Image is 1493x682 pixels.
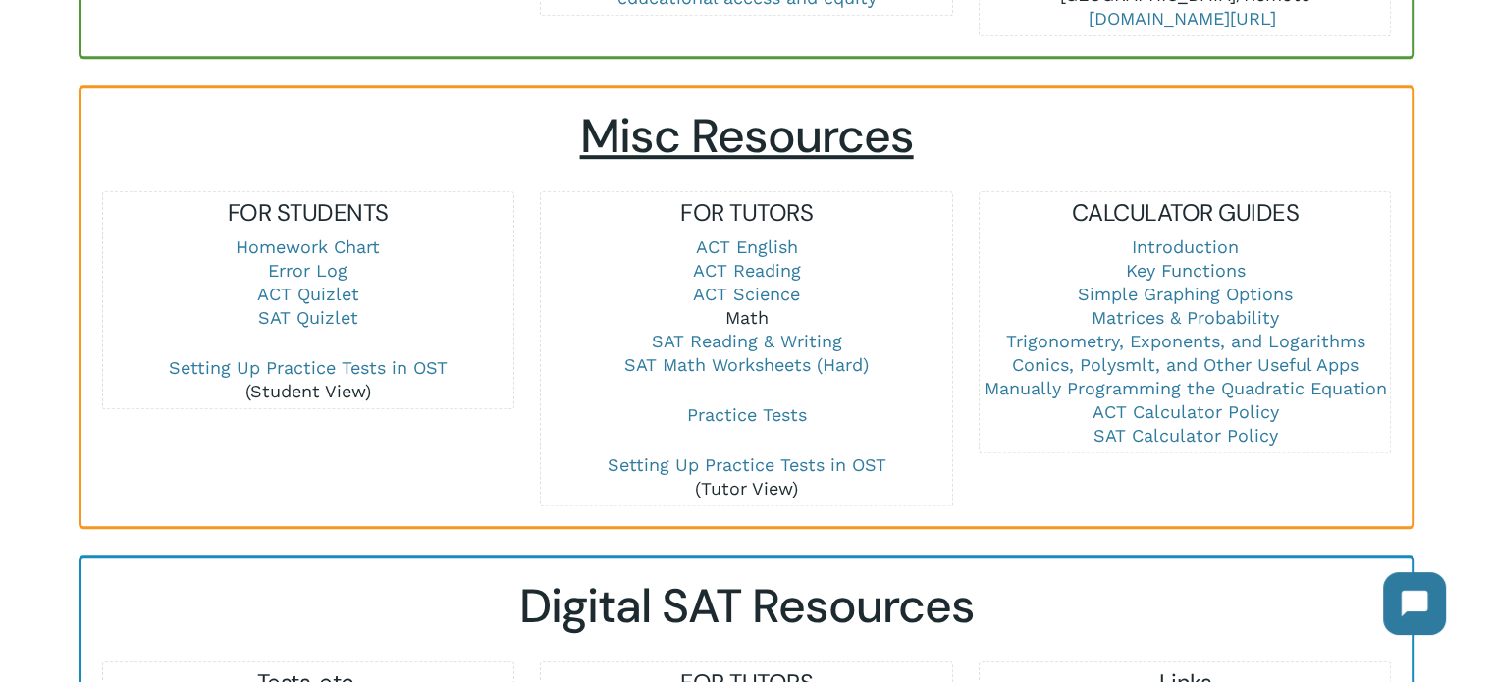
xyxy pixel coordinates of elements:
[1012,354,1359,375] a: Conics, Polysmlt, and Other Useful Apps
[1078,284,1293,304] a: Simple Graphing Options
[103,197,513,229] h5: FOR STUDENTS
[169,357,448,378] a: Setting Up Practice Tests in OST
[1092,307,1279,328] a: Matrices & Probability
[1005,331,1364,351] a: Trigonometry, Exponents, and Logarithms
[624,354,869,375] a: SAT Math Worksheets (Hard)
[980,197,1390,229] h5: CALCULATOR GUIDES
[257,284,359,304] a: ACT Quizlet
[1125,260,1245,281] a: Key Functions
[101,578,1391,635] h2: Digital SAT Resources
[692,260,800,281] a: ACT Reading
[1092,401,1278,422] a: ACT Calculator Policy
[580,105,914,167] span: Misc Resources
[103,356,513,403] p: (Student View)
[1093,425,1277,446] a: SAT Calculator Policy
[724,307,768,328] a: Math
[541,453,951,500] p: (Tutor View)
[651,331,841,351] a: SAT Reading & Writing
[984,378,1386,398] a: Manually Programming the Quadratic Equation
[1363,552,1466,655] iframe: Chatbot
[1089,8,1276,28] a: [DOMAIN_NAME][URL]
[541,197,951,229] h5: FOR TUTORS
[1132,236,1239,257] a: Introduction
[268,260,347,281] a: Error Log
[693,284,800,304] a: ACT Science
[258,307,358,328] a: SAT Quizlet
[686,404,806,425] a: Practice Tests
[236,236,380,257] a: Homework Chart
[695,236,797,257] a: ACT English
[607,454,885,475] a: Setting Up Practice Tests in OST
